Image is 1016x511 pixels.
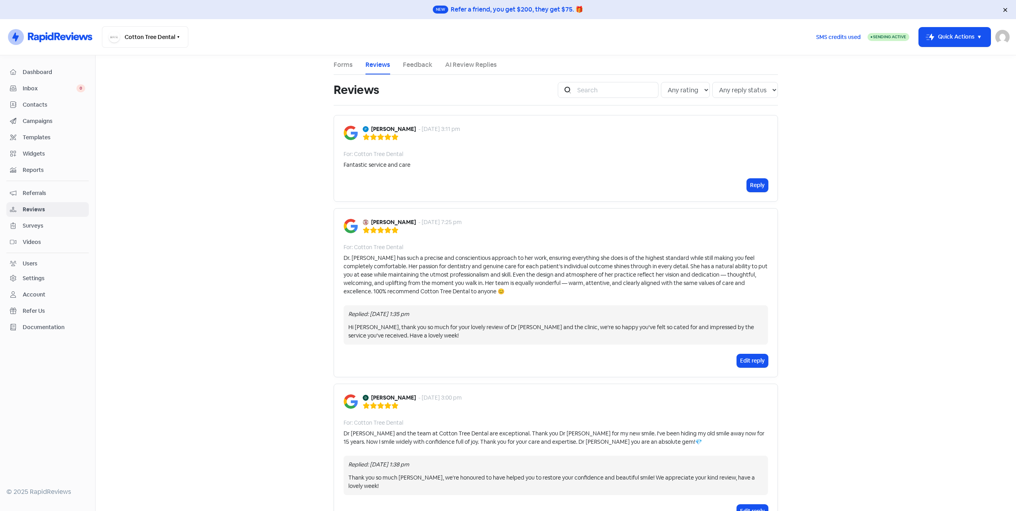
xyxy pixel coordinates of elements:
[6,218,89,233] a: Surveys
[363,126,369,132] img: Avatar
[737,354,768,367] button: Edit reply
[747,179,768,192] button: Reply
[6,65,89,80] a: Dashboard
[365,60,390,70] a: Reviews
[418,394,462,402] div: - [DATE] 3:00 pm
[76,84,85,92] span: 0
[23,133,85,142] span: Templates
[348,461,409,468] i: Replied: [DATE] 1:38 pm
[572,82,658,98] input: Search
[23,68,85,76] span: Dashboard
[6,130,89,145] a: Templates
[23,238,85,246] span: Videos
[23,307,85,315] span: Refer Us
[873,34,906,39] span: Sending Active
[371,125,416,133] b: [PERSON_NAME]
[344,419,403,427] div: For: Cotton Tree Dental
[6,186,89,201] a: Referrals
[102,26,188,48] button: Cotton Tree Dental
[6,146,89,161] a: Widgets
[23,259,37,268] div: Users
[6,114,89,129] a: Campaigns
[23,84,76,93] span: Inbox
[344,219,358,233] img: Image
[6,81,89,96] a: Inbox 0
[919,27,991,47] button: Quick Actions
[344,150,403,158] div: For: Cotton Tree Dental
[445,60,497,70] a: AI Review Replies
[6,256,89,271] a: Users
[23,101,85,109] span: Contacts
[6,98,89,112] a: Contacts
[348,323,763,340] div: Hi [PERSON_NAME], thank you so much for your lovely review of Dr [PERSON_NAME] and the clinic, we...
[334,60,353,70] a: Forms
[6,320,89,335] a: Documentation
[344,429,768,446] div: Dr [PERSON_NAME] and the team at Cotton Tree Dental are exceptional. Thank you Dr [PERSON_NAME] f...
[23,150,85,158] span: Widgets
[816,33,861,41] span: SMS credits used
[363,219,369,225] img: Avatar
[6,163,89,177] a: Reports
[23,166,85,174] span: Reports
[6,202,89,217] a: Reviews
[23,323,85,332] span: Documentation
[809,32,868,41] a: SMS credits used
[344,126,358,140] img: Image
[334,77,379,103] h1: Reviews
[403,60,432,70] a: Feedback
[433,6,448,14] span: New
[23,189,85,197] span: Referrals
[23,117,85,125] span: Campaigns
[6,287,89,302] a: Account
[363,395,369,401] img: Avatar
[371,218,416,226] b: [PERSON_NAME]
[348,310,409,318] i: Replied: [DATE] 1:35 pm
[6,304,89,318] a: Refer Us
[344,394,358,409] img: Image
[868,32,909,42] a: Sending Active
[23,291,45,299] div: Account
[23,205,85,214] span: Reviews
[371,394,416,402] b: [PERSON_NAME]
[6,271,89,286] a: Settings
[451,5,583,14] div: Refer a friend, you get $200, they get $75. 🎁
[6,235,89,250] a: Videos
[23,274,45,283] div: Settings
[995,30,1010,44] img: User
[418,218,462,226] div: - [DATE] 7:25 pm
[418,125,460,133] div: - [DATE] 3:11 pm
[6,487,89,497] div: © 2025 RapidReviews
[348,474,763,490] div: Thank you so much [PERSON_NAME], we're honoured to have helped you to restore your confidence and...
[344,161,410,169] div: Fantastic service and care
[344,243,403,252] div: For: Cotton Tree Dental
[23,222,85,230] span: Surveys
[344,254,768,296] div: Dr. [PERSON_NAME] has such a precise and conscientious approach to her work, ensuring everything ...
